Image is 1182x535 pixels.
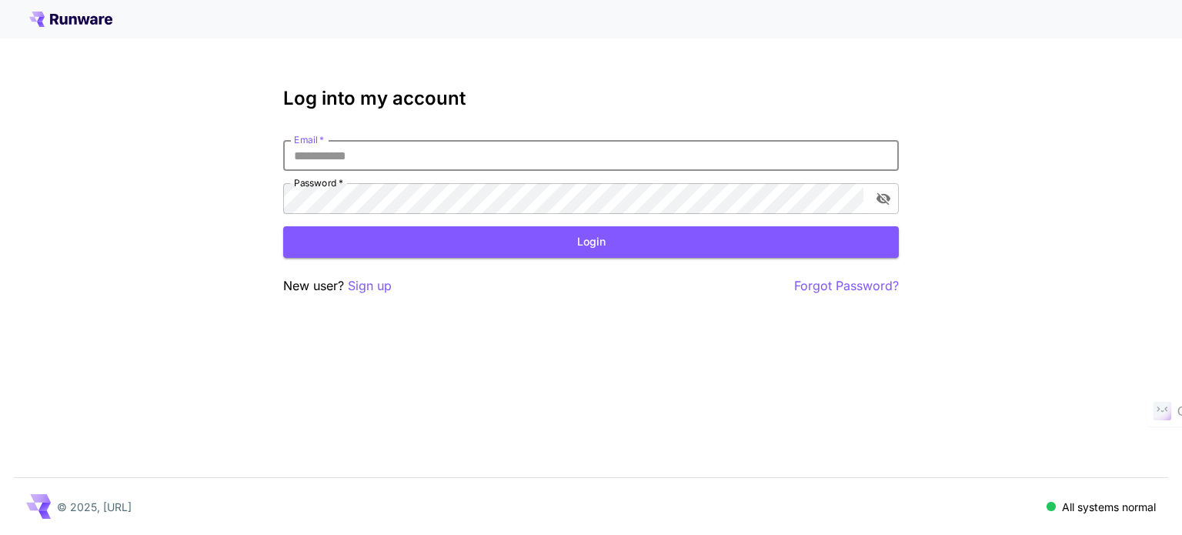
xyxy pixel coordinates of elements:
[57,499,132,515] p: © 2025, [URL]
[794,276,899,296] button: Forgot Password?
[1062,499,1156,515] p: All systems normal
[283,226,899,258] button: Login
[294,176,343,189] label: Password
[283,88,899,109] h3: Log into my account
[348,276,392,296] button: Sign up
[294,133,324,146] label: Email
[870,185,897,212] button: toggle password visibility
[283,276,392,296] p: New user?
